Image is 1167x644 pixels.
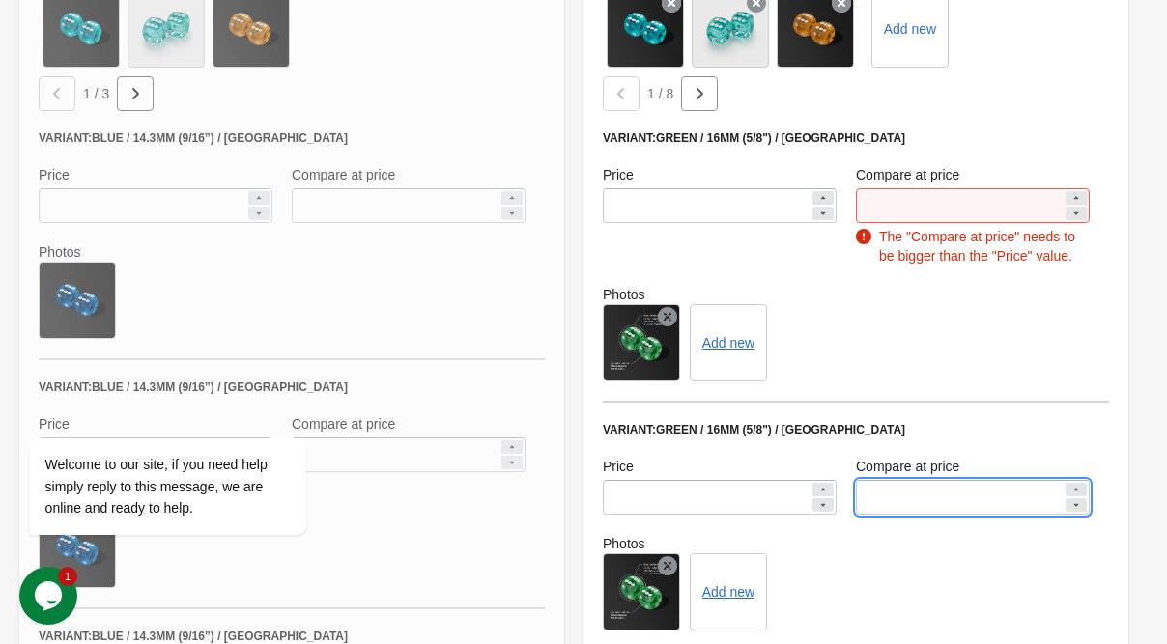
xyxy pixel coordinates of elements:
[702,335,754,350] button: Add new
[856,227,1090,266] div: The "Compare at price" needs to be bigger than the "Price" value.
[702,584,754,600] button: Add new
[19,567,81,625] iframe: chat widget
[83,86,109,101] span: 1 / 3
[603,130,1109,146] div: Variant: Green / 16mm (5/8") / [GEOGRAPHIC_DATA]
[856,165,959,184] label: Compare at price
[603,165,634,184] label: Price
[603,534,1109,553] label: Photos
[603,285,1109,304] label: Photos
[884,19,936,39] label: Add new
[856,457,959,476] label: Compare at price
[603,457,634,476] label: Price
[647,86,673,101] span: 1 / 8
[19,264,367,557] iframe: chat widget
[603,422,1109,437] div: Variant: Green / 16mm (5/8") / [GEOGRAPHIC_DATA]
